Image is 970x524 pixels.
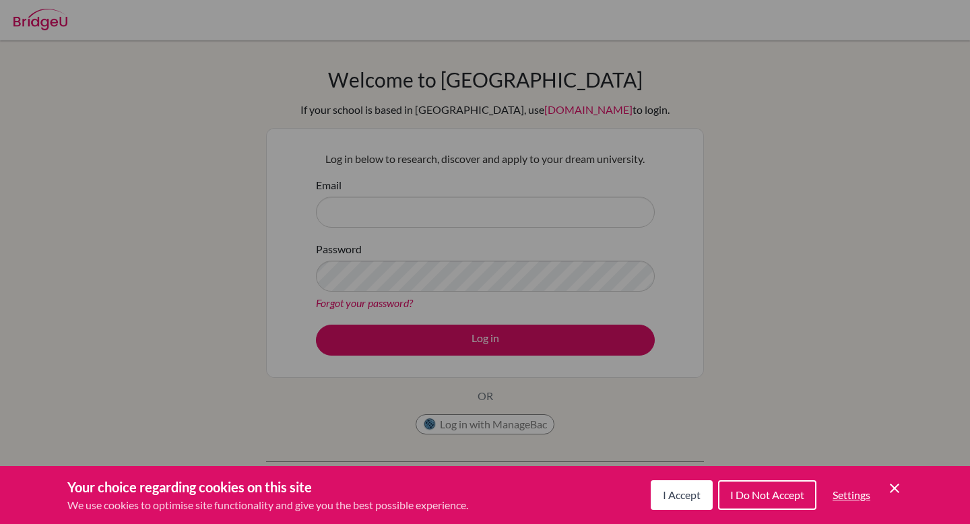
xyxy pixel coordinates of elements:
button: Settings [822,482,881,509]
button: I Do Not Accept [718,480,816,510]
span: I Accept [663,488,701,501]
span: Settings [833,488,870,501]
button: I Accept [651,480,713,510]
h3: Your choice regarding cookies on this site [67,477,468,497]
button: Save and close [886,480,903,496]
span: I Do Not Accept [730,488,804,501]
p: We use cookies to optimise site functionality and give you the best possible experience. [67,497,468,513]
